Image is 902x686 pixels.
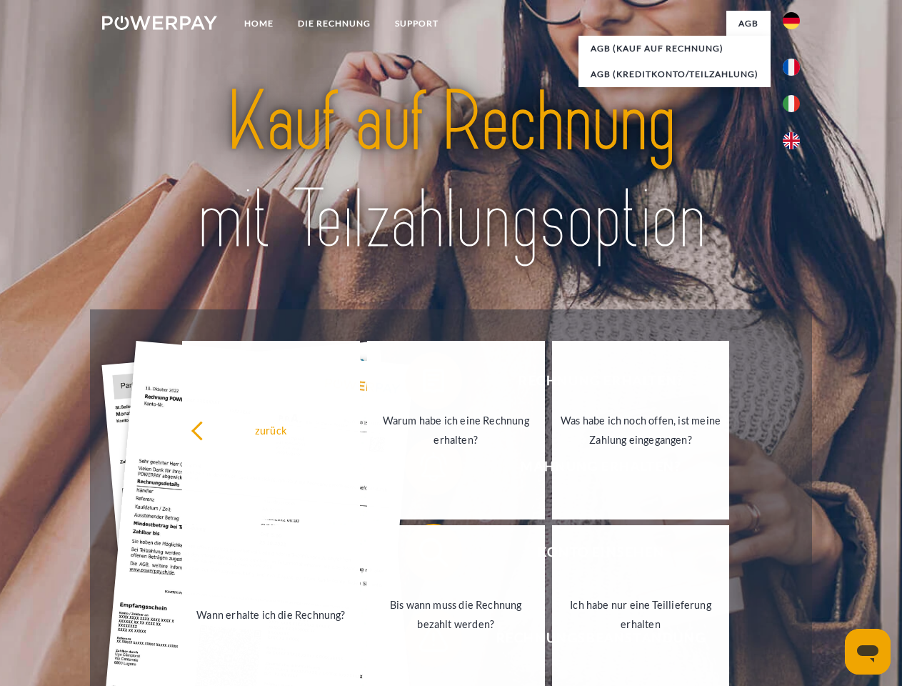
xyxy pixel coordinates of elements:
a: DIE RECHNUNG [286,11,383,36]
a: AGB (Kreditkonto/Teilzahlung) [578,61,771,87]
img: en [783,132,800,149]
a: agb [726,11,771,36]
img: de [783,12,800,29]
img: fr [783,59,800,76]
div: Ich habe nur eine Teillieferung erhalten [561,595,721,634]
a: Was habe ich noch offen, ist meine Zahlung eingegangen? [552,341,730,520]
img: title-powerpay_de.svg [136,69,766,274]
img: logo-powerpay-white.svg [102,16,217,30]
div: Was habe ich noch offen, ist meine Zahlung eingegangen? [561,411,721,449]
img: it [783,95,800,112]
a: Home [232,11,286,36]
div: Wann erhalte ich die Rechnung? [191,605,351,624]
div: zurück [191,420,351,439]
iframe: Schaltfläche zum Öffnen des Messaging-Fensters [845,629,891,675]
div: Warum habe ich eine Rechnung erhalten? [376,411,536,449]
div: Bis wann muss die Rechnung bezahlt werden? [376,595,536,634]
a: SUPPORT [383,11,451,36]
a: AGB (Kauf auf Rechnung) [578,36,771,61]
